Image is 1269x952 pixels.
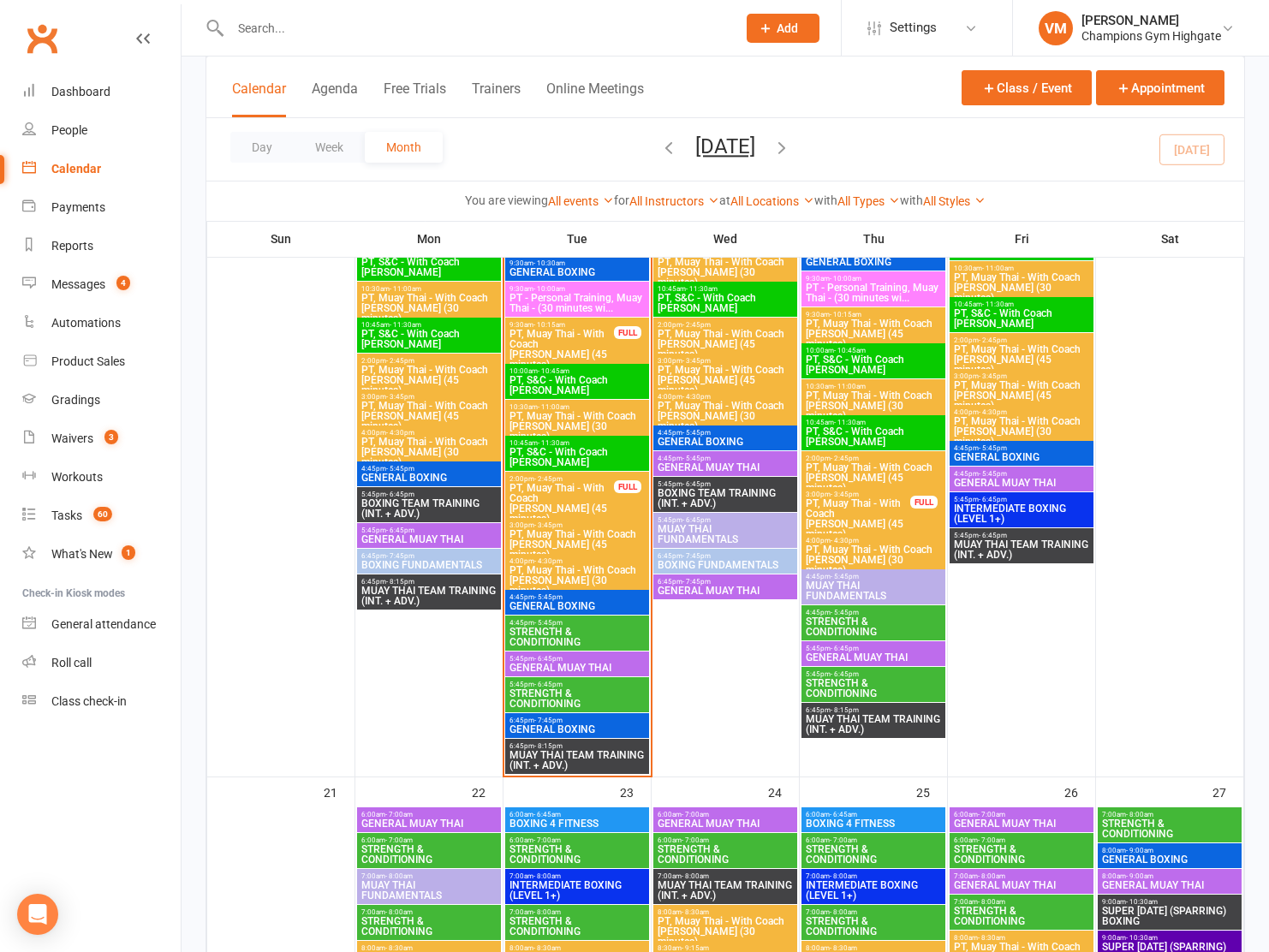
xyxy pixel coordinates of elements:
span: - 10:45am [834,347,866,354]
span: - 6:45pm [386,491,414,498]
div: Class check-in [51,694,127,708]
span: 4:00pm [360,429,497,437]
span: - 2:45pm [682,321,711,329]
span: STRENGTH & CONDITIONING [805,616,942,637]
span: MUAY THAI FUNDAMENTALS [805,580,942,601]
span: PT, Muay Thai - With Coach [PERSON_NAME] (30 minutes) [360,293,497,324]
span: 10:00am [509,367,646,375]
span: - 3:45pm [534,521,563,529]
span: 5:45pm [953,496,1090,503]
span: GENERAL BOXING [953,452,1090,462]
span: GENERAL MUAY THAI [805,652,942,663]
span: - 2:45pm [534,475,563,483]
span: - 5:45pm [831,609,859,616]
span: PT - Personal Training, Muay Thai - (30 minutes wi... [805,283,942,303]
span: MUAY THAI FUNDAMENTALS [657,524,794,544]
span: - 5:45pm [534,593,563,601]
a: Tasks 60 [22,497,181,535]
a: Workouts [22,458,181,497]
button: Week [294,132,365,163]
span: PT, S&C - With Coach [PERSON_NAME] [805,426,942,447]
span: PT, Muay Thai - With Coach [PERSON_NAME] (30 minutes) [657,401,794,431]
span: 5:45pm [360,491,497,498]
span: - 8:00am [385,872,413,880]
span: 4:45pm [360,465,497,473]
span: 5:45pm [657,480,794,488]
strong: for [614,193,629,207]
strong: at [719,193,730,207]
span: - 10:00am [533,285,565,293]
span: 4:00pm [805,537,942,544]
div: 26 [1064,777,1095,806]
span: GENERAL BOXING [805,257,942,267]
span: STRENGTH & CONDITIONING [657,844,794,865]
span: - 7:45pm [386,552,414,560]
span: 9:30am [805,311,942,318]
span: - 4:30pm [386,429,414,437]
span: STRENGTH & CONDITIONING [509,627,646,647]
span: 6:00am [509,836,646,844]
span: GENERAL BOXING [360,473,497,483]
a: All Locations [730,194,814,208]
span: PT, Muay Thai - With Coach [PERSON_NAME] (30 minutes) [805,390,942,421]
div: Messages [51,277,105,291]
span: 4 [116,276,130,290]
div: General attendance [51,617,156,631]
span: - 6:45pm [386,527,414,534]
div: VM [1039,11,1073,45]
div: Open Intercom Messenger [17,894,58,935]
span: PT, S&C - With Coach [PERSON_NAME] [360,329,497,349]
span: - 6:45am [533,811,561,818]
span: 6:45pm [509,717,646,724]
span: - 11:30am [538,439,569,447]
span: PT - Personal Training, Muay Thai - (30 minutes wi... [509,293,646,313]
span: 4:45pm [805,609,942,616]
span: - 7:00am [385,811,413,818]
span: PT, Muay Thai - With Coach [PERSON_NAME] (30 minutes) [657,257,794,288]
span: - 7:00am [533,836,561,844]
span: 9:30am [509,285,646,293]
span: MUAY THAI TEAM TRAINING (INT. + ADV.) [805,714,942,735]
span: 7:00am [360,872,497,880]
span: MUAY THAI TEAM TRAINING (INT. + ADV.) [953,539,1090,560]
div: Product Sales [51,354,125,368]
span: 6:45pm [657,578,794,586]
strong: You are viewing [465,193,548,207]
div: 21 [324,777,354,806]
span: STRENGTH & CONDITIONING [953,844,1090,865]
span: 6:00am [805,811,942,818]
button: Day [230,132,294,163]
span: - 11:00am [390,285,421,293]
span: - 5:45pm [831,573,859,580]
th: Sat [1096,221,1244,257]
span: - 11:30am [390,321,421,329]
a: Waivers 3 [22,419,181,458]
span: - 6:45pm [682,516,711,524]
span: - 2:45pm [979,336,1007,344]
span: 10:45am [657,285,794,293]
span: 3:00pm [805,491,911,498]
span: 3:00pm [360,393,497,401]
span: - 2:45pm [831,455,859,462]
a: Automations [22,304,181,342]
span: PT, Muay Thai - With Coach [PERSON_NAME] (45 minutes) [509,329,615,370]
span: GENERAL MUAY THAI [657,586,794,596]
span: PT, Muay Thai - With Coach [PERSON_NAME] (45 minutes) [509,483,615,524]
button: Agenda [312,80,358,117]
div: Workouts [51,470,103,484]
span: 8:00am [1101,847,1238,854]
span: 2:00pm [953,336,1090,344]
span: BOXING 4 FITNESS [509,818,646,829]
span: PT, S&C - With Coach [PERSON_NAME] [805,354,942,375]
a: Clubworx [21,17,63,60]
span: PT, S&C - With Coach [PERSON_NAME] [657,293,794,313]
span: 4:00pm [657,393,794,401]
span: GENERAL BOXING [657,437,794,447]
span: PT, Muay Thai - With Coach [PERSON_NAME] (45 minutes) [509,529,646,560]
div: 25 [916,777,947,806]
span: PT, Muay Thai - With Coach [PERSON_NAME] (45 minutes) [805,498,911,539]
span: Settings [890,9,937,47]
span: GENERAL BOXING [509,267,646,277]
span: 10:45am [360,321,497,329]
span: PT, Muay Thai - With Coach [PERSON_NAME] (30 minutes) [509,565,646,596]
